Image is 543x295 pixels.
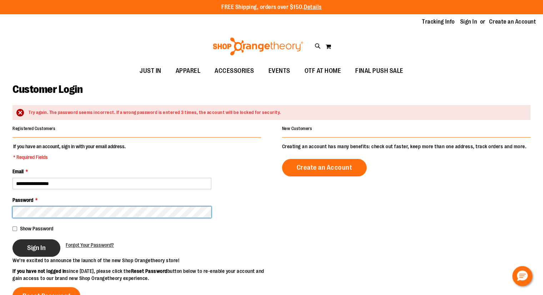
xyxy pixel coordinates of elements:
a: EVENTS [261,63,297,79]
a: ACCESSORIES [207,63,261,79]
span: Customer Login [12,83,82,95]
span: * Required Fields [13,154,126,161]
span: APPAREL [176,63,201,79]
span: ACCESSORIES [215,63,254,79]
a: Create an Account [489,18,536,26]
strong: If you have not logged in [12,268,66,274]
a: Create an Account [282,159,367,176]
a: Details [304,4,322,10]
span: Create an Account [297,164,352,171]
span: JUST IN [140,63,161,79]
div: Try again. The password seems incorrect. If a wrong password is entered 3 times, the account will... [29,109,523,116]
span: Forgot Your Password? [66,242,114,248]
span: FINAL PUSH SALE [355,63,403,79]
span: EVENTS [268,63,290,79]
span: Email [12,169,24,174]
img: Shop Orangetheory [212,37,304,55]
a: Sign In [460,18,477,26]
a: JUST IN [132,63,169,79]
p: FREE Shipping, orders over $150. [221,3,322,11]
a: FINAL PUSH SALE [348,63,411,79]
strong: New Customers [282,126,312,131]
a: Forgot Your Password? [66,241,114,249]
button: Hello, have a question? Let’s chat. [512,266,532,286]
a: OTF AT HOME [297,63,348,79]
strong: Registered Customers [12,126,55,131]
button: Sign In [12,239,60,257]
span: Show Password [20,226,53,231]
span: Sign In [27,244,46,252]
p: Creating an account has many benefits: check out faster, keep more than one address, track orders... [282,143,531,150]
a: APPAREL [169,63,208,79]
legend: If you have an account, sign in with your email address. [12,143,126,161]
span: Password [12,197,33,203]
span: OTF AT HOME [305,63,341,79]
a: Tracking Info [422,18,455,26]
p: since [DATE], please click the button below to re-enable your account and gain access to our bran... [12,267,272,282]
p: We’re excited to announce the launch of the new Shop Orangetheory store! [12,257,272,264]
strong: Reset Password [131,268,167,274]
